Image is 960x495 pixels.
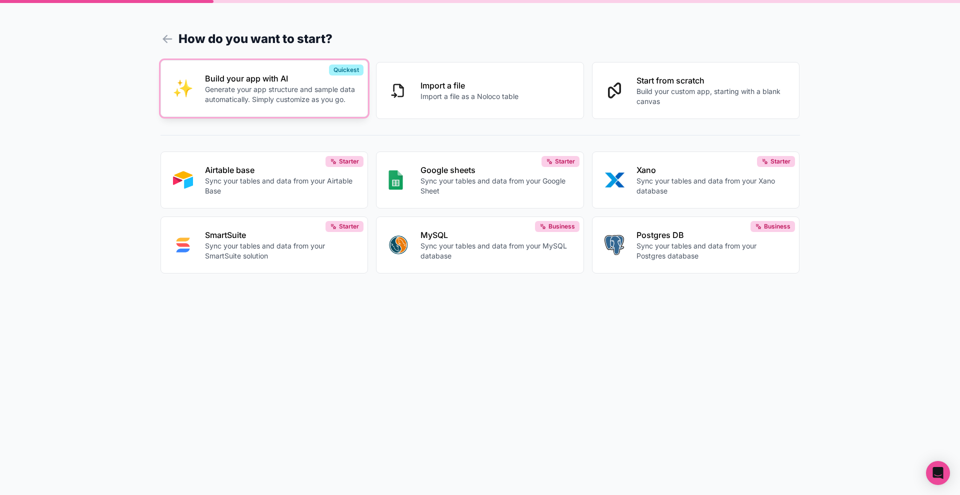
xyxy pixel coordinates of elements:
[636,74,787,86] p: Start from scratch
[173,235,193,255] img: SMART_SUITE
[548,222,575,230] span: Business
[329,64,363,75] div: Quickest
[376,216,584,273] button: MYSQLMySQLSync your tables and data from your MySQL databaseBusiness
[160,60,368,117] button: INTERNAL_WITH_AIBuild your app with AIGenerate your app structure and sample data automatically. ...
[636,176,787,196] p: Sync your tables and data from your Xano database
[160,151,368,208] button: AIRTABLEAirtable baseSync your tables and data from your Airtable BaseStarter
[339,157,359,165] span: Starter
[420,241,571,261] p: Sync your tables and data from your MySQL database
[205,164,356,176] p: Airtable base
[636,164,787,176] p: Xano
[592,216,800,273] button: POSTGRESPostgres DBSync your tables and data from your Postgres databaseBusiness
[604,170,624,190] img: XANO
[555,157,575,165] span: Starter
[376,62,584,119] button: Import a fileImport a file as a Noloco table
[205,241,356,261] p: Sync your tables and data from your SmartSuite solution
[636,86,787,106] p: Build your custom app, starting with a blank canvas
[420,176,571,196] p: Sync your tables and data from your Google Sheet
[205,229,356,241] p: SmartSuite
[420,91,518,101] p: Import a file as a Noloco table
[420,164,571,176] p: Google sheets
[420,79,518,91] p: Import a file
[160,216,368,273] button: SMART_SUITESmartSuiteSync your tables and data from your SmartSuite solutionStarter
[205,176,356,196] p: Sync your tables and data from your Airtable Base
[926,461,950,485] div: Open Intercom Messenger
[173,78,193,98] img: INTERNAL_WITH_AI
[339,222,359,230] span: Starter
[636,241,787,261] p: Sync your tables and data from your Postgres database
[388,170,403,190] img: GOOGLE_SHEETS
[636,229,787,241] p: Postgres DB
[592,62,800,119] button: Start from scratchBuild your custom app, starting with a blank canvas
[770,157,790,165] span: Starter
[205,72,356,84] p: Build your app with AI
[205,84,356,104] p: Generate your app structure and sample data automatically. Simply customize as you go.
[592,151,800,208] button: XANOXanoSync your tables and data from your Xano databaseStarter
[160,30,800,48] h1: How do you want to start?
[388,235,408,255] img: MYSQL
[764,222,790,230] span: Business
[376,151,584,208] button: GOOGLE_SHEETSGoogle sheetsSync your tables and data from your Google SheetStarter
[173,170,193,190] img: AIRTABLE
[420,229,571,241] p: MySQL
[604,235,624,255] img: POSTGRES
